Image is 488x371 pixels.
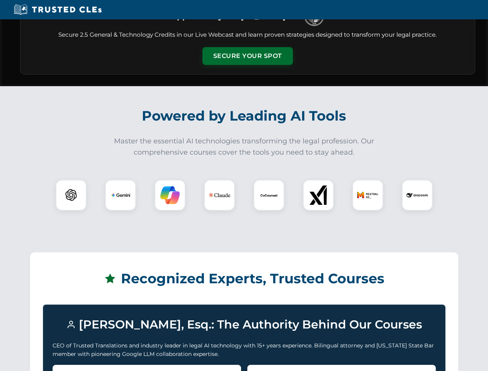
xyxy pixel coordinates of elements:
[309,185,328,205] img: xAI Logo
[209,184,230,206] img: Claude Logo
[105,180,136,211] div: Gemini
[303,180,334,211] div: xAI
[259,185,279,205] img: CoCounsel Logo
[352,180,383,211] div: Mistral AI
[406,184,428,206] img: DeepSeek Logo
[204,180,235,211] div: Claude
[357,184,379,206] img: Mistral AI Logo
[109,136,379,158] p: Master the essential AI technologies transforming the legal profession. Our comprehensive courses...
[402,180,433,211] div: DeepSeek
[111,185,130,205] img: Gemini Logo
[43,265,445,292] h2: Recognized Experts, Trusted Courses
[53,314,436,335] h3: [PERSON_NAME], Esq.: The Authority Behind Our Courses
[30,31,466,39] p: Secure 2.5 General & Technology Credits in our Live Webcast and learn proven strategies designed ...
[53,341,436,359] p: CEO of Trusted Translations and industry leader in legal AI technology with 15+ years experience....
[56,180,87,211] div: ChatGPT
[253,180,284,211] div: CoCounsel
[160,185,180,205] img: Copilot Logo
[60,184,82,206] img: ChatGPT Logo
[12,4,104,15] img: Trusted CLEs
[202,47,293,65] button: Secure Your Spot
[155,180,185,211] div: Copilot
[30,102,458,129] h2: Powered by Leading AI Tools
